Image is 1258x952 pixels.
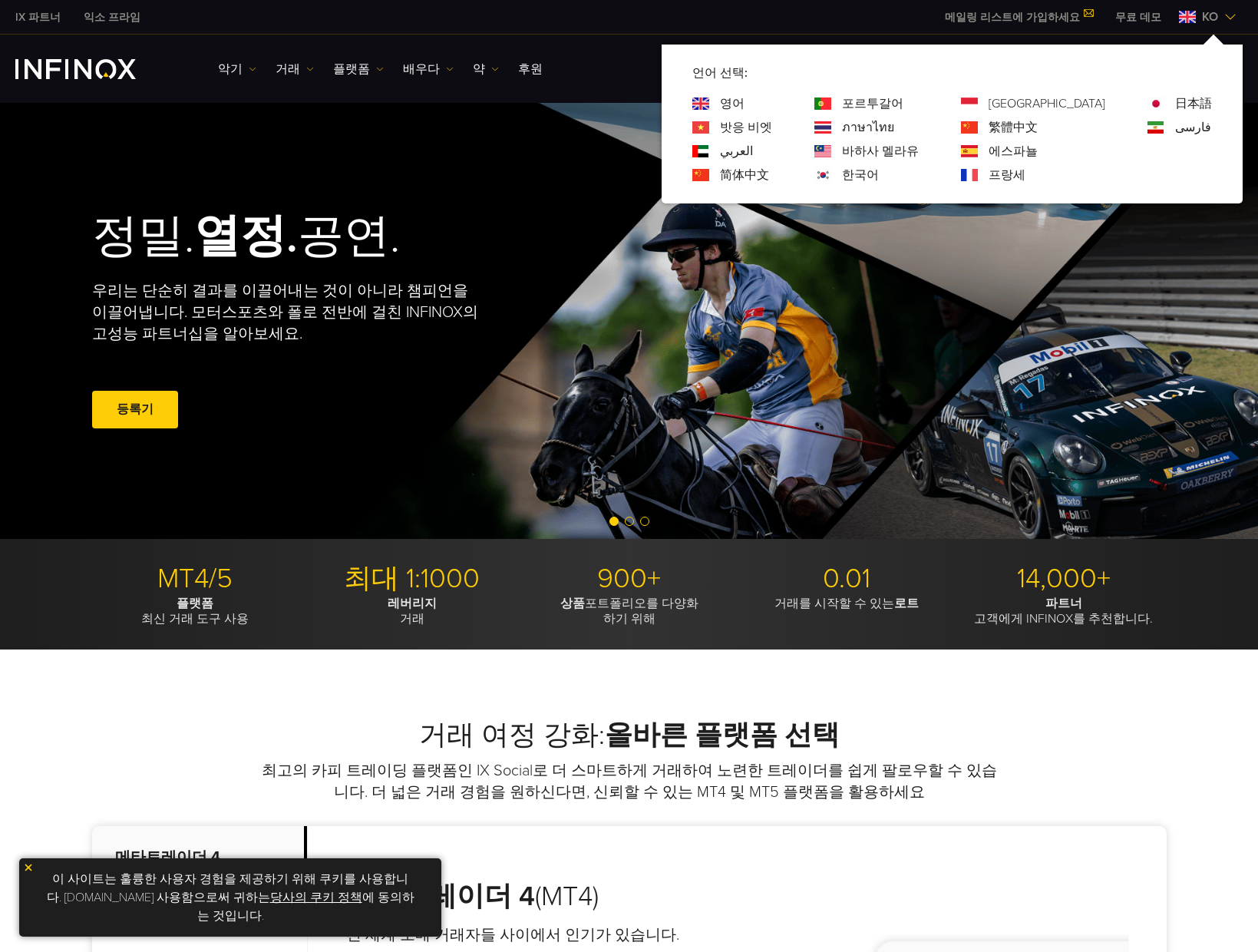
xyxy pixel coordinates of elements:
[989,118,1038,137] a: 언어
[605,719,840,752] strong: 올바른 플랫폼 선택
[333,60,384,78] a: 플랫폼
[1175,118,1211,137] a: 언어
[4,9,72,25] a: 인피녹스
[72,9,152,25] a: 인피녹스
[403,60,440,78] font: 배우다
[720,142,753,160] a: 언어
[609,517,619,526] span: 슬라이드 1로 이동
[894,596,919,611] strong: 로트
[117,402,154,417] font: 등록기
[560,596,585,611] strong: 상품
[388,596,437,611] strong: 레버리지
[92,596,298,626] p: 최신 거래 도구 사용
[403,60,454,78] a: 배우다
[218,60,243,78] font: 악기
[1104,9,1173,25] a: 인피녹스 메뉴
[961,562,1167,596] p: 14,000+
[1175,94,1212,113] a: 언어
[842,142,919,160] a: 언어
[527,562,732,596] p: 900+
[92,562,298,596] p: MT4/5
[276,60,300,78] font: 거래
[989,166,1025,184] a: 언어
[720,118,772,137] a: 언어
[744,596,949,611] p: 거래를 시작할 수 있는
[989,142,1038,160] a: 언어
[945,11,1080,24] font: 메일링 리스트에 가입하세요
[744,562,949,596] p: 0.01
[692,64,1212,82] p: 언어 선택:
[720,94,745,113] a: 언어
[933,11,1104,24] a: 메일링 리스트에 가입하세요
[842,166,879,184] a: 언어
[527,596,732,626] p: 포트폴리오를 다양화 하기 위해
[270,890,362,905] a: 당사의 쿠키 정책
[419,719,840,752] font: 거래 여정 강화:
[15,59,172,79] a: INFINOX 로고
[1045,596,1082,611] strong: 파트너
[92,209,576,265] h2: 정밀. 공연.
[92,280,479,345] p: 우리는 단순히 결과를 이끌어내는 것이 아니라 챔피언을 이끌어냅니다. 모터스포츠와 폴로 전반에 걸친 INFINOX의 고성능 파트너십을 알아보세요.
[640,517,649,526] span: 슬라이드 3으로 이동
[309,562,515,596] p: 최대 1:1000
[473,60,485,78] font: 약
[346,924,712,946] h4: 전 세계 소매 거래자들 사이에서 인기가 있습니다.
[1196,8,1224,26] span: KO
[257,760,1002,803] p: 최고의 카피 트레이딩 플랫폼인 IX Social로 더 스마트하게 거래하여 노련한 트레이더를 쉽게 팔로우할 수 있습니다. 더 넓은 거래 경험을 원하신다면, 신뢰할 수 있는 MT...
[625,517,634,526] span: 슬라이드 2로 이동
[309,596,515,626] p: 거래
[346,880,712,914] h3: (MT4)
[92,391,178,428] a: 등록기
[194,209,298,264] strong: 열정.
[518,60,543,78] a: 후원
[47,871,414,924] font: 이 사이트는 훌륭한 사용자 경험을 제공하기 위해 쿠키를 사용합니다. [DOMAIN_NAME] 사용함으로써 귀하는 에 동의하는 것입니다.
[333,60,370,78] font: 플랫폼
[720,166,769,184] a: 언어
[842,94,903,113] a: 언어
[92,826,307,890] p: 메타트레이더 4
[989,94,1105,113] a: 언어
[276,60,314,78] a: 거래
[473,60,499,78] a: 약
[842,118,894,137] a: 언어
[218,60,256,78] a: 악기
[961,596,1167,626] p: 고객에게 INFINOX를 추천합니다.
[177,596,213,611] strong: 플랫폼
[23,862,34,873] img: 노란색 닫기 아이콘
